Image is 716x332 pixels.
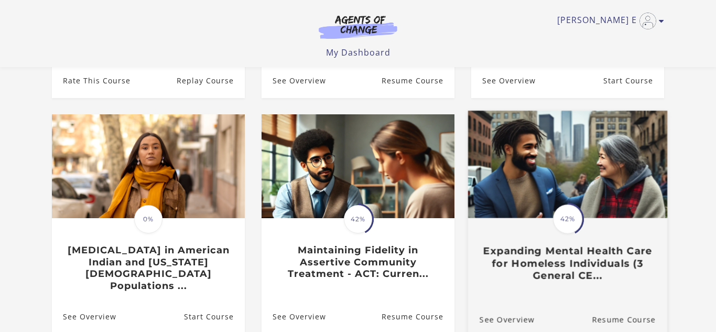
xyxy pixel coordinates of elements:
a: Role of Social Media in Facilitating Social Justice Movements and A...: Resume Course [603,63,664,98]
span: 42% [553,205,582,234]
span: 0% [134,205,162,233]
a: My Dashboard [326,47,390,58]
a: Role of Social Media in Facilitating Social Justice Movements and A...: See Overview [471,63,536,98]
a: Supporting Clients Facing Political Anxiety and Immigration Fears (...: Rate This Course [52,63,131,98]
h3: [MEDICAL_DATA] in American Indian and [US_STATE][DEMOGRAPHIC_DATA] Populations ... [63,244,233,292]
h3: Expanding Mental Health Care for Homeless Individuals (3 General CE... [480,245,656,282]
span: 42% [344,205,372,233]
a: The Polyvagal Theory: A Pathway to Trauma-Informed Therapy (1 Gener...: See Overview [262,63,326,98]
a: Toggle menu [557,13,659,29]
img: Agents of Change Logo [308,15,408,39]
a: The Polyvagal Theory: A Pathway to Trauma-Informed Therapy (1 Gener...: Resume Course [382,63,454,98]
a: Supporting Clients Facing Political Anxiety and Immigration Fears (...: Resume Course [177,63,245,98]
h3: Maintaining Fidelity in Assertive Community Treatment - ACT: Curren... [273,244,443,280]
